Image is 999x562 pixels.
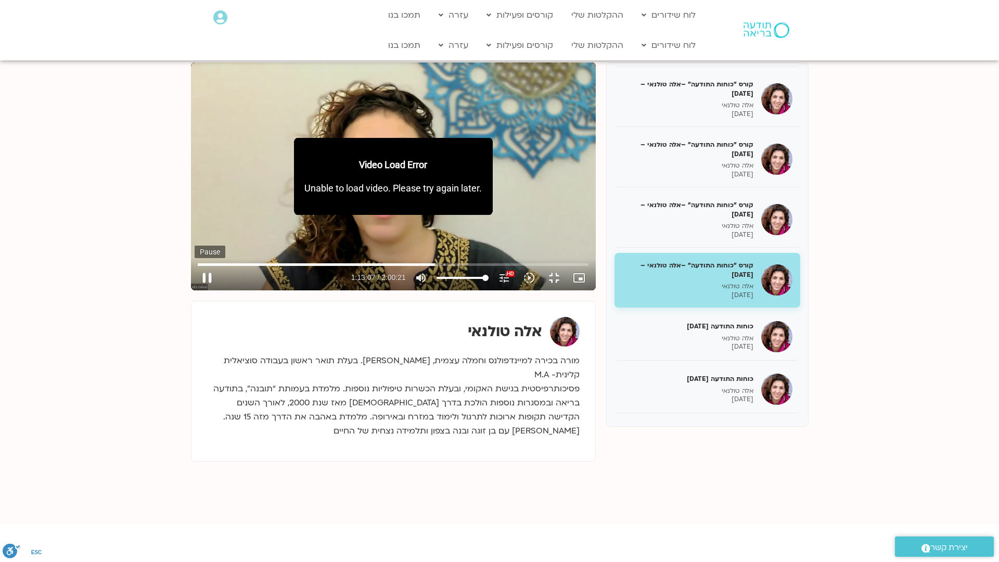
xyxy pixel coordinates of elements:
[895,537,994,557] a: יצירת קשר
[481,35,558,55] a: קורסים ופעילות
[550,317,580,347] img: אלה טולנאי
[566,5,629,25] a: ההקלטות שלי
[761,264,792,296] img: קורס "כוחות התודעה" –אלה טולנאי –1/7/25
[622,334,753,343] p: אלה טולנאי
[622,231,753,239] p: [DATE]
[383,35,426,55] a: תמכו בנו
[622,200,753,219] h5: קורס "כוחות התודעה" –אלה טולנאי – [DATE]
[622,140,753,159] h5: קורס "כוחות התודעה" –אלה טולנאי – [DATE]
[930,541,968,555] span: יצירת קשר
[433,5,473,25] a: עזרה
[636,5,701,25] a: לוח שידורים
[622,387,753,395] p: אלה טולנאי
[761,374,792,405] img: כוחות התודעה 15.7.25
[207,354,580,438] p: מורה בכירה למיינדפולנס וחמלה עצמית, [PERSON_NAME]. בעלת תואר ראשון בעבודה סוציאלית קלינית- M.A פס...
[622,222,753,231] p: אלה טולנאי
[622,291,753,300] p: [DATE]
[481,5,558,25] a: קורסים ופעילות
[622,261,753,279] h5: קורס "כוחות התודעה" –אלה טולנאי –[DATE]
[622,322,753,331] h5: כוחות התודעה [DATE]
[636,35,701,55] a: לוח שידורים
[622,170,753,179] p: [DATE]
[761,83,792,114] img: קורס "כוחות התודעה" –אלה טולנאי – 03/06/25
[433,35,473,55] a: עזרה
[622,395,753,404] p: [DATE]
[761,321,792,352] img: כוחות התודעה 8.7.25
[622,101,753,110] p: אלה טולנאי
[622,342,753,351] p: [DATE]
[622,282,753,291] p: אלה טולנאי
[622,161,753,170] p: אלה טולנאי
[622,374,753,384] h5: כוחות התודעה [DATE]
[761,144,792,175] img: קורס "כוחות התודעה" –אלה טולנאי – 17/06/25
[622,80,753,98] h5: קורס "כוחות התודעה" –אלה טולנאי – [DATE]
[566,35,629,55] a: ההקלטות שלי
[761,204,792,235] img: קורס "כוחות התודעה" –אלה טולנאי – 24/06/25
[622,110,753,119] p: [DATE]
[744,22,789,38] img: תודעה בריאה
[383,5,426,25] a: תמכו בנו
[468,322,542,341] strong: אלה טולנאי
